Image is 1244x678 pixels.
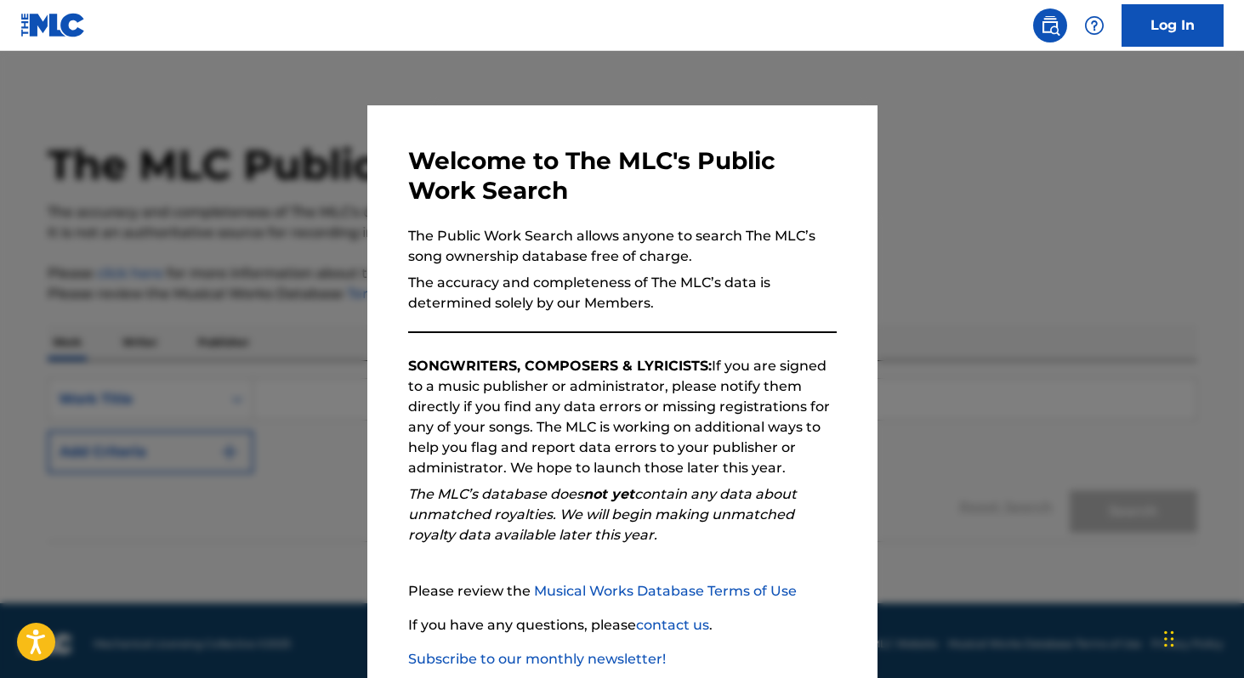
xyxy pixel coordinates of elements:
p: Please review the [408,581,837,602]
a: Public Search [1033,8,1067,42]
p: The accuracy and completeness of The MLC’s data is determined solely by our Members. [408,273,837,314]
div: Help [1077,8,1111,42]
a: Log In [1122,4,1224,47]
img: search [1040,15,1060,36]
em: The MLC’s database does contain any data about unmatched royalties. We will begin making unmatche... [408,486,797,543]
a: Musical Works Database Terms of Use [534,583,797,599]
p: If you have any questions, please . [408,615,837,636]
a: Subscribe to our monthly newsletter! [408,651,666,667]
p: If you are signed to a music publisher or administrator, please notify them directly if you find ... [408,356,837,478]
strong: SONGWRITERS, COMPOSERS & LYRICISTS: [408,358,712,374]
strong: not yet [583,486,634,502]
a: contact us [636,617,709,633]
img: help [1084,15,1105,36]
h3: Welcome to The MLC's Public Work Search [408,146,837,206]
img: MLC Logo [20,13,86,37]
iframe: Chat Widget [1159,596,1244,678]
p: The Public Work Search allows anyone to search The MLC’s song ownership database free of charge. [408,226,837,267]
div: Drag [1164,613,1174,664]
